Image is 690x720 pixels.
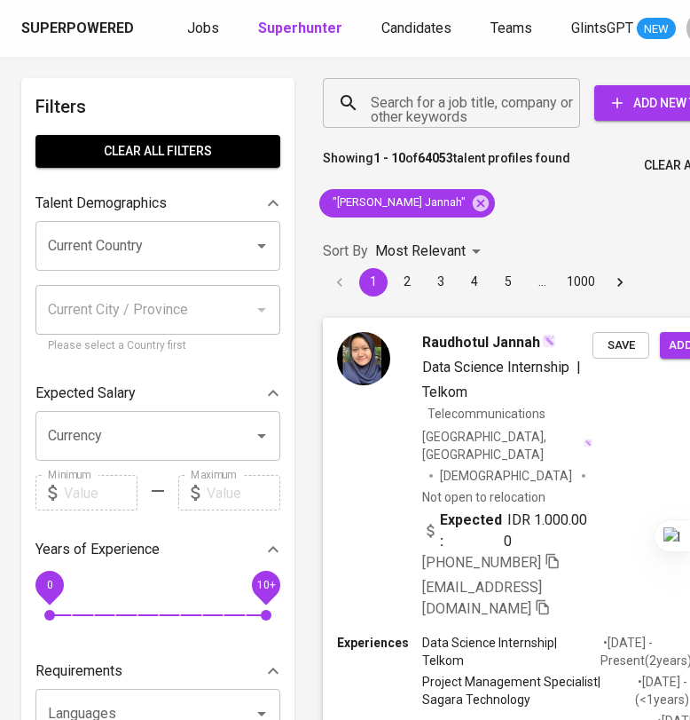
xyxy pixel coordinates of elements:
div: Years of Experience [35,532,280,567]
span: NEW [637,20,676,38]
span: Save [601,336,640,356]
img: magic_wand.svg [584,439,592,447]
a: Superpowered [21,19,137,39]
span: [EMAIL_ADDRESS][DOMAIN_NAME] [422,579,542,617]
div: … [528,273,556,290]
p: Showing of talent profiles found [323,149,570,182]
div: Requirements [35,653,280,689]
span: Clear All filters [50,140,266,162]
a: Candidates [381,18,455,40]
b: 64053 [418,151,453,165]
button: page 1 [359,268,388,297]
nav: pagination navigation [323,268,637,297]
button: Go to page 3 [427,268,455,297]
div: Most Relevant [375,235,487,268]
span: Telkom [422,384,467,400]
input: Value [207,475,280,510]
button: Clear All filters [35,135,280,168]
button: Open [249,233,274,258]
span: [DEMOGRAPHIC_DATA] [440,467,575,485]
a: Superhunter [258,18,346,40]
p: Experiences [337,634,422,652]
div: Expected Salary [35,376,280,411]
p: Years of Experience [35,539,160,560]
p: Expected Salary [35,383,136,404]
div: Superpowered [21,19,134,39]
span: 0 [46,579,52,591]
b: Superhunter [258,20,342,36]
button: Open [249,423,274,448]
b: 1 - 10 [373,151,405,165]
span: Candidates [381,20,451,36]
h6: Filters [35,92,280,121]
button: Go to page 2 [393,268,421,297]
span: Teams [490,20,532,36]
p: Most Relevant [375,241,466,262]
p: Sort By [323,241,368,262]
span: Telecommunications [427,407,545,421]
img: magic_wand.svg [542,334,556,348]
img: 97ae64cf5568107b3c27d872172e4202.jpeg [337,332,390,385]
div: [GEOGRAPHIC_DATA], [GEOGRAPHIC_DATA] [422,428,592,463]
p: Not open to relocation [422,488,545,506]
input: Value [64,475,137,510]
span: GlintsGPT [571,20,633,36]
span: [PHONE_NUMBER] [422,554,541,571]
p: Requirements [35,661,122,682]
button: Save [592,332,649,360]
span: "[PERSON_NAME] Jannah" [319,194,476,211]
div: IDR 1.000.000 [422,510,592,552]
p: Project Management Specialist | Sagara Technology [422,673,635,708]
p: Talent Demographics [35,193,167,214]
span: 10+ [256,579,275,591]
span: Jobs [187,20,219,36]
p: Please select a Country first [48,337,268,355]
span: | [576,357,581,378]
button: Go to next page [606,268,634,297]
button: Go to page 4 [460,268,489,297]
div: Talent Demographics [35,186,280,221]
p: Data Science Internship | Telkom [422,634,600,669]
button: Go to page 5 [494,268,522,297]
a: GlintsGPT NEW [571,18,676,40]
b: Expected: [440,510,504,552]
button: Go to page 1000 [561,268,600,297]
a: Teams [490,18,536,40]
span: Raudhotul Jannah [422,332,540,353]
div: "[PERSON_NAME] Jannah" [319,189,495,218]
span: Data Science Internship [422,359,569,376]
a: Jobs [187,18,223,40]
